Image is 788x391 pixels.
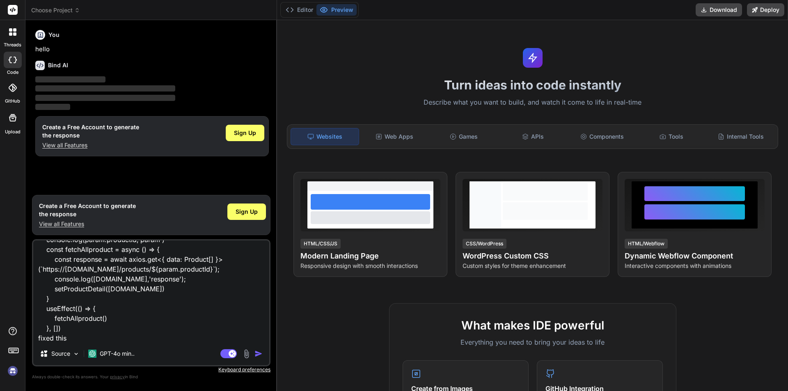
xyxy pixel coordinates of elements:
[282,4,316,16] button: Editor
[35,85,175,91] span: ‌
[463,250,602,262] h4: WordPress Custom CSS
[282,97,783,108] p: Describe what you want to build, and watch it come to life in real-time
[31,6,80,14] span: Choose Project
[73,350,80,357] img: Pick Models
[463,262,602,270] p: Custom styles for theme enhancement
[568,128,636,145] div: Components
[282,78,783,92] h1: Turn ideas into code instantly
[42,141,139,149] p: View all Features
[625,239,668,249] div: HTML/Webflow
[316,4,357,16] button: Preview
[39,202,136,218] h1: Create a Free Account to generate the response
[361,128,428,145] div: Web Apps
[88,350,96,358] img: GPT-4o mini
[35,45,269,54] p: hello
[463,239,506,249] div: CSS/WordPress
[430,128,498,145] div: Games
[33,240,269,342] textarea: interface Product { id: number; title: string; description: string; price: number; images: string...
[625,262,765,270] p: Interactive components with animations
[403,337,663,347] p: Everything you need to bring your ideas to life
[300,250,440,262] h4: Modern Landing Page
[254,350,263,358] img: icon
[300,262,440,270] p: Responsive design with smooth interactions
[696,3,742,16] button: Download
[42,123,139,139] h1: Create a Free Account to generate the response
[32,373,270,381] p: Always double-check its answers. Your in Bind
[35,104,70,110] span: ‌
[499,128,567,145] div: APIs
[403,317,663,334] h2: What makes IDE powerful
[5,98,20,105] label: GitHub
[234,129,256,137] span: Sign Up
[638,128,706,145] div: Tools
[625,250,765,262] h4: Dynamic Webflow Component
[48,31,60,39] h6: You
[242,349,251,359] img: attachment
[35,76,105,82] span: ‌
[48,61,68,69] h6: Bind AI
[4,41,21,48] label: threads
[7,69,18,76] label: code
[51,350,70,358] p: Source
[707,128,774,145] div: Internal Tools
[5,128,21,135] label: Upload
[35,95,175,101] span: ‌
[39,220,136,228] p: View all Features
[6,364,20,378] img: signin
[291,128,359,145] div: Websites
[110,374,125,379] span: privacy
[300,239,341,249] div: HTML/CSS/JS
[236,208,258,216] span: Sign Up
[747,3,784,16] button: Deploy
[100,350,135,358] p: GPT-4o min..
[32,366,270,373] p: Keyboard preferences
